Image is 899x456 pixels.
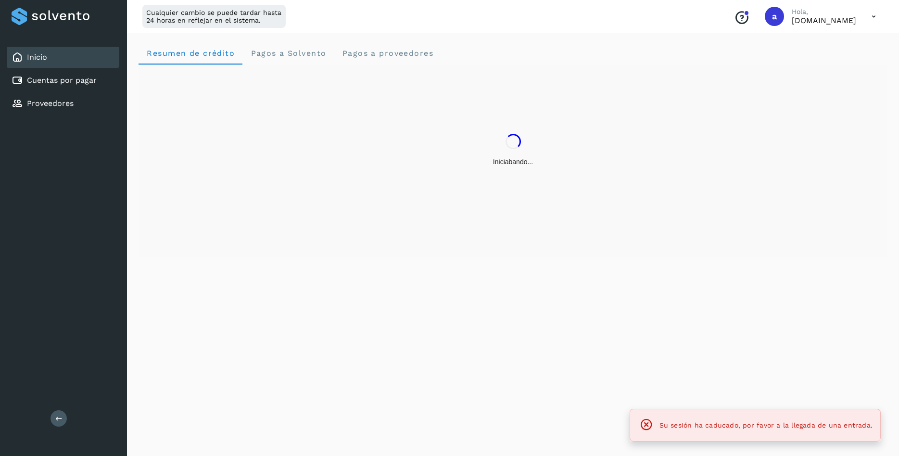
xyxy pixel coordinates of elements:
a: Proveedores [27,99,74,108]
div: Cuentas por pagar [7,70,119,91]
div: Inicio [7,47,119,68]
span: Su sesión ha caducado, por favor a la llegada de una entrada. [659,421,873,429]
p: Hola, [792,8,856,16]
a: Cuentas por pagar [27,76,97,85]
p: administracion.supplinkplan.com [792,16,856,25]
div: Proveedores [7,93,119,114]
span: Resumen de crédito [146,49,235,58]
span: Pagos a Solvento [250,49,326,58]
span: Pagos a proveedores [342,49,433,58]
a: Inicio [27,52,47,62]
div: Cualquier cambio se puede tardar hasta 24 horas en reflejar en el sistema. [142,5,286,28]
